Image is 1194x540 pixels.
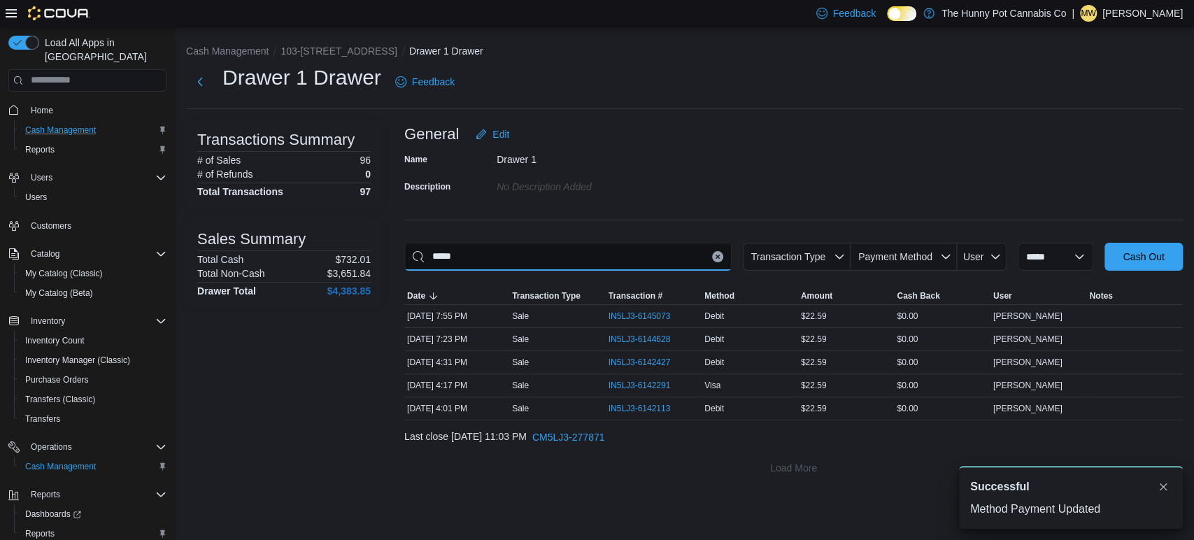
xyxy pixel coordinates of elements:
div: [DATE] 4:31 PM [404,354,509,371]
span: Cash Management [20,458,166,475]
h4: $4,383.85 [327,285,371,297]
button: Notes [1086,287,1183,304]
button: CM5LJ3-277871 [527,423,611,451]
h6: Total Cash [197,254,243,265]
span: Load All Apps in [GEOGRAPHIC_DATA] [39,36,166,64]
span: Transfers [20,411,166,427]
span: IN5LJ3-6142291 [609,380,671,391]
div: [DATE] 7:55 PM [404,308,509,325]
span: Amount [801,290,832,301]
span: [PERSON_NAME] [993,403,1062,414]
span: Cash Management [25,461,96,472]
h4: Total Transactions [197,186,283,197]
button: Inventory [3,311,172,331]
button: Transaction Type [509,287,606,304]
button: Operations [25,439,78,455]
button: Customers [3,215,172,236]
a: Home [25,102,59,119]
span: Purchase Orders [25,374,89,385]
span: Home [25,101,166,119]
a: Feedback [390,68,460,96]
button: Edit [470,120,515,148]
h4: 97 [360,186,371,197]
span: Method [704,290,734,301]
span: Customers [25,217,166,234]
p: $732.01 [335,254,371,265]
span: Reports [25,144,55,155]
span: Users [25,169,166,186]
span: Operations [31,441,72,453]
h6: # of Refunds [197,169,253,180]
span: Load More [770,461,817,475]
p: Sale [512,380,529,391]
h1: Drawer 1 Drawer [222,64,381,92]
span: Payment Method [858,251,932,262]
a: Users [20,189,52,206]
span: Transfers (Classic) [20,391,166,408]
span: Inventory Manager (Classic) [25,355,130,366]
span: Dashboards [25,509,81,520]
button: IN5LJ3-6144628 [609,331,685,348]
input: Dark Mode [887,6,916,21]
button: Load More [404,454,1183,482]
div: $0.00 [894,354,990,371]
h6: Total Non-Cash [197,268,265,279]
span: Transaction # [609,290,662,301]
label: Name [404,154,427,165]
input: This is a search bar. As you type, the results lower in the page will automatically filter. [404,243,732,271]
span: IN5LJ3-6142427 [609,357,671,368]
div: Method Payment Updated [970,501,1172,518]
button: Transfers (Classic) [14,390,172,409]
div: Drawer 1 [497,148,684,165]
button: Transaction Type [743,243,851,271]
a: My Catalog (Classic) [20,265,108,282]
span: Feedback [833,6,876,20]
span: Purchase Orders [20,371,166,388]
span: Customers [31,220,71,232]
p: Sale [512,403,529,414]
p: | [1072,5,1074,22]
a: Reports [20,141,60,158]
label: Description [404,181,450,192]
a: Purchase Orders [20,371,94,388]
span: Home [31,105,53,116]
button: My Catalog (Classic) [14,264,172,283]
span: Operations [25,439,166,455]
a: Inventory Count [20,332,90,349]
span: Debit [704,357,724,368]
span: Cash Back [897,290,939,301]
span: Reports [20,141,166,158]
a: Transfers (Classic) [20,391,101,408]
a: My Catalog (Beta) [20,285,99,301]
button: Payment Method [851,243,957,271]
span: My Catalog (Beta) [20,285,166,301]
span: Inventory [25,313,166,329]
a: Dashboards [14,504,172,524]
div: $0.00 [894,400,990,417]
h3: Sales Summary [197,231,306,248]
p: Sale [512,334,529,345]
button: User [957,243,1007,271]
span: Inventory Count [20,332,166,349]
span: CM5LJ3-277871 [532,430,605,444]
button: Reports [3,485,172,504]
nav: An example of EuiBreadcrumbs [186,44,1183,61]
span: My Catalog (Classic) [20,265,166,282]
h3: General [404,126,459,143]
span: [PERSON_NAME] [993,380,1062,391]
span: My Catalog (Classic) [25,268,103,279]
span: $22.59 [801,380,827,391]
button: Transaction # [606,287,702,304]
button: Catalog [25,246,65,262]
button: Cash Out [1104,243,1183,271]
button: Cash Management [186,45,269,57]
span: Catalog [25,246,166,262]
span: Date [407,290,425,301]
span: Users [31,172,52,183]
button: IN5LJ3-6142113 [609,400,685,417]
button: User [990,287,1087,304]
p: [PERSON_NAME] [1102,5,1183,22]
a: Cash Management [20,122,101,138]
button: Operations [3,437,172,457]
